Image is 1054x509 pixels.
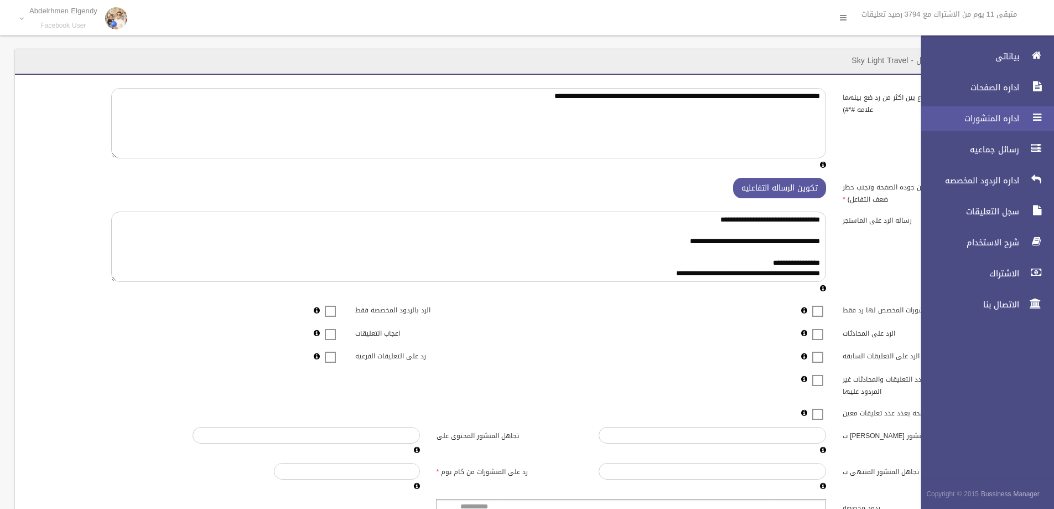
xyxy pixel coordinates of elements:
[912,137,1054,162] a: رسائل جماعيه
[912,237,1022,248] span: شرح الاستخدام
[912,106,1054,131] a: اداره المنشورات
[912,113,1022,124] span: اداره المنشورات
[838,50,1004,71] header: اداره الصفحات / تعديل - Sky Light Travel
[733,178,826,198] button: تكوين الرساله التفاعليه
[912,44,1054,69] a: بياناتى
[428,427,591,443] label: تجاهل المنشور المحتوى على
[834,404,997,419] label: ايقاف تفعيل الصفحه بعدد عدد تعليقات معين
[347,301,510,317] label: الرد بالردود المخصصه فقط
[834,301,997,317] label: الرد على المنشورات المخصص لها رد فقط
[834,324,997,340] label: الرد على المحادثات
[29,22,97,30] small: Facebook User
[834,370,997,398] label: ارسال تقرير يومى بعدد التعليقات والمحادثات غير المردود عليها
[912,292,1054,317] a: الاتصال بنا
[981,488,1040,500] strong: Bussiness Manager
[834,463,997,479] label: تجاهل المنشور المنتهى ب
[912,144,1022,155] span: رسائل جماعيه
[912,261,1054,286] a: الاشتراك
[428,463,591,479] label: رد على المنشورات من كام يوم
[834,427,997,443] label: تجاهل المنشور [PERSON_NAME] ب
[912,175,1022,186] span: اداره الردود المخصصه
[912,230,1054,255] a: شرح الاستخدام
[912,206,1022,217] span: سجل التعليقات
[347,324,510,340] label: اعجاب التعليقات
[912,82,1022,93] span: اداره الصفحات
[912,268,1022,279] span: الاشتراك
[29,7,97,15] p: Abdelrhmen Elgendy
[834,212,997,227] label: رساله الرد على الماسنجر
[834,347,997,363] label: الرد على التعليقات السابقه
[912,168,1054,193] a: اداره الردود المخصصه
[926,488,979,500] span: Copyright © 2015
[834,178,997,205] label: رساله v (افضل لتحسين جوده الصفحه وتجنب حظر ضعف التفاعل)
[912,51,1022,62] span: بياناتى
[347,347,510,363] label: رد على التعليقات الفرعيه
[912,199,1054,224] a: سجل التعليقات
[912,75,1054,100] a: اداره الصفحات
[834,88,997,116] label: الرد على التعليق (للتنوع بين اكثر من رد ضع بينهما علامه #*#)
[912,299,1022,310] span: الاتصال بنا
